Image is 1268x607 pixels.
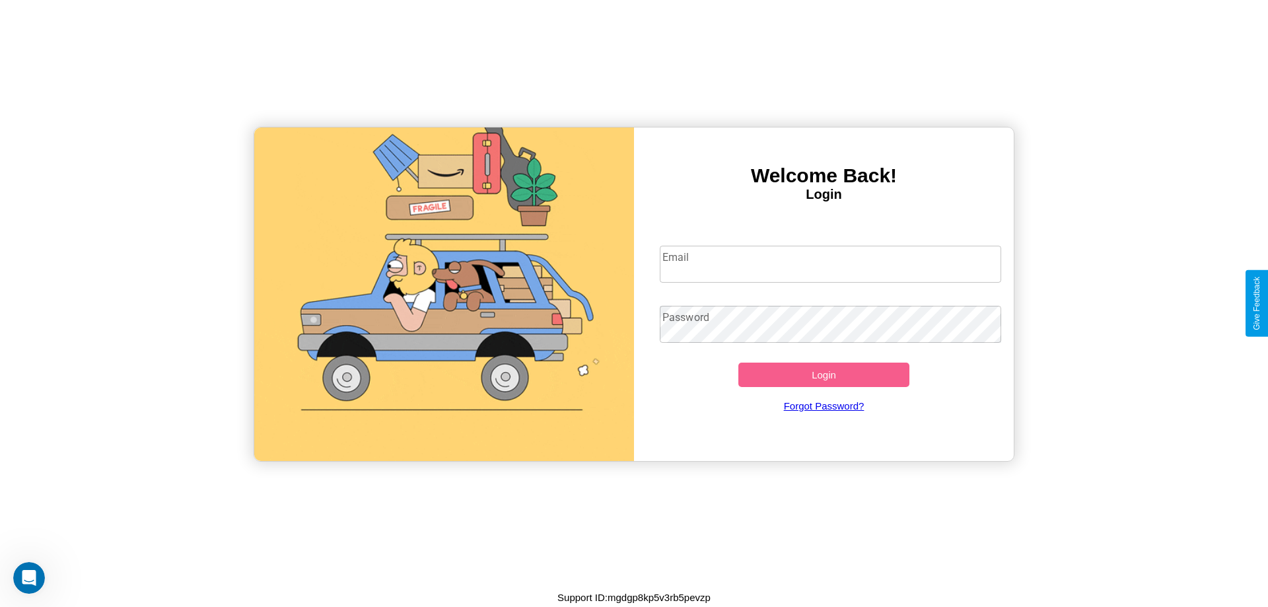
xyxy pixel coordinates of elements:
[634,187,1014,202] h4: Login
[254,127,634,461] img: gif
[13,562,45,594] iframe: Intercom live chat
[653,387,995,425] a: Forgot Password?
[634,164,1014,187] h3: Welcome Back!
[557,589,711,606] p: Support ID: mgdgp8kp5v3rb5pevzp
[1252,277,1261,330] div: Give Feedback
[738,363,909,387] button: Login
